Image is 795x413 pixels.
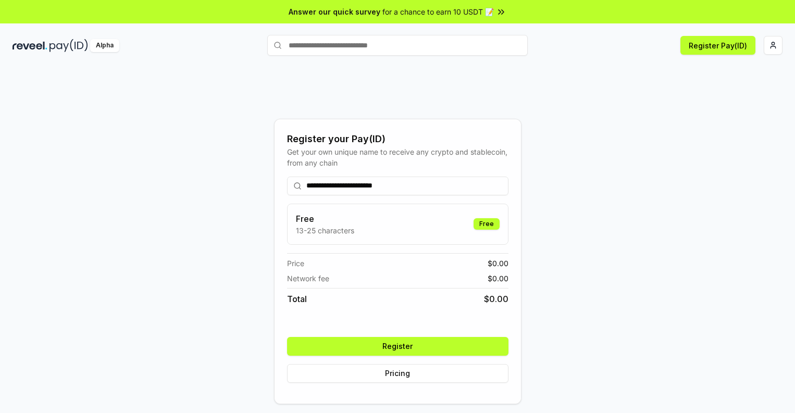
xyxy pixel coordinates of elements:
[13,39,47,52] img: reveel_dark
[287,146,508,168] div: Get your own unique name to receive any crypto and stablecoin, from any chain
[49,39,88,52] img: pay_id
[90,39,119,52] div: Alpha
[488,258,508,269] span: $ 0.00
[287,273,329,284] span: Network fee
[287,293,307,305] span: Total
[680,36,755,55] button: Register Pay(ID)
[287,132,508,146] div: Register your Pay(ID)
[488,273,508,284] span: $ 0.00
[287,337,508,356] button: Register
[287,364,508,383] button: Pricing
[474,218,500,230] div: Free
[484,293,508,305] span: $ 0.00
[296,212,354,225] h3: Free
[382,6,494,17] span: for a chance to earn 10 USDT 📝
[287,258,304,269] span: Price
[296,225,354,236] p: 13-25 characters
[289,6,380,17] span: Answer our quick survey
